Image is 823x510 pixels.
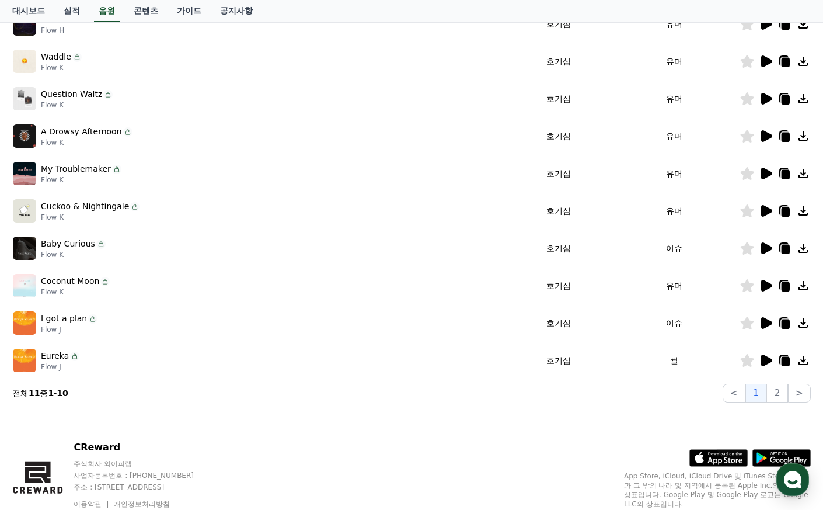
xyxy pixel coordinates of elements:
[13,237,36,260] img: music
[12,387,68,399] p: 전체 중 -
[74,500,110,508] a: 이용약관
[13,50,36,73] img: music
[508,230,608,267] td: 호기심
[41,213,140,222] p: Flow K
[13,349,36,372] img: music
[788,384,811,403] button: >
[723,384,745,403] button: <
[608,43,740,80] td: 유머
[608,304,740,342] td: 이슈
[180,388,194,397] span: 설정
[766,384,787,403] button: 2
[41,138,132,147] p: Flow K
[74,459,216,469] p: 주식회사 와이피랩
[74,483,216,492] p: 주소 : [STREET_ADDRESS]
[13,87,36,110] img: music
[608,80,740,117] td: 유머
[41,100,113,110] p: Flow K
[74,440,216,455] p: CReward
[107,388,121,398] span: 대화
[13,199,36,223] img: music
[41,350,69,362] p: Eureka
[41,163,111,175] p: My Troublemaker
[41,200,129,213] p: Cuckoo & Nightingale
[37,388,44,397] span: 홈
[41,51,71,63] p: Waddle
[114,500,170,508] a: 개인정보처리방침
[41,126,122,138] p: A Drowsy Afternoon
[13,311,36,335] img: music
[608,230,740,267] td: 이슈
[624,471,811,509] p: App Store, iCloud, iCloud Drive 및 iTunes Store는 미국과 그 밖의 나라 및 지역에서 등록된 Apple Inc.의 서비스 상표입니다. Goo...
[41,26,64,35] p: Flow H
[508,267,608,304] td: 호기심
[57,388,68,398] strong: 10
[48,388,54,398] strong: 1
[608,5,740,43] td: 유머
[608,155,740,192] td: 유머
[13,274,36,297] img: music
[41,250,106,259] p: Flow K
[508,5,608,43] td: 호기심
[745,384,766,403] button: 1
[508,342,608,379] td: 호기심
[508,304,608,342] td: 호기심
[41,63,82,72] p: Flow K
[508,43,608,80] td: 호기심
[4,370,77,400] a: 홈
[77,370,151,400] a: 대화
[13,162,36,185] img: music
[74,471,216,480] p: 사업자등록번호 : [PHONE_NUMBER]
[608,117,740,155] td: 유머
[508,117,608,155] td: 호기심
[41,175,121,185] p: Flow K
[608,192,740,230] td: 유머
[508,80,608,117] td: 호기심
[41,275,99,287] p: Coconut Moon
[13,124,36,148] img: music
[508,155,608,192] td: 호기심
[41,238,95,250] p: Baby Curious
[151,370,224,400] a: 설정
[41,88,102,100] p: Question Waltz
[608,267,740,304] td: 유머
[608,342,740,379] td: 썰
[13,12,36,36] img: music
[29,388,40,398] strong: 11
[41,325,97,334] p: Flow J
[41,313,87,325] p: I got a plan
[41,362,79,372] p: Flow J
[508,192,608,230] td: 호기심
[41,287,110,297] p: Flow K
